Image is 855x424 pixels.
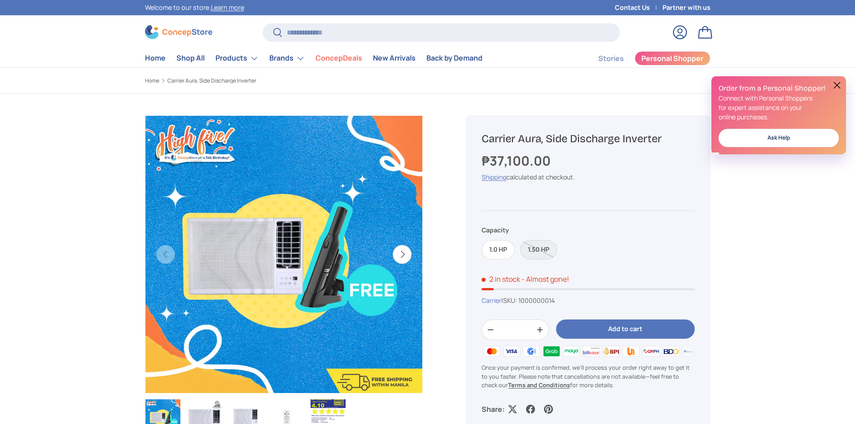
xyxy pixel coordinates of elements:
a: Stories [598,50,624,67]
span: 1000000014 [518,296,555,305]
img: bdo [661,345,681,358]
a: Shipping [482,173,506,181]
img: ConcepStore [145,25,212,39]
p: Once your payment is confirmed, we'll process your order right away to get it to you faster. Plea... [482,363,694,389]
a: Personal Shopper [635,51,710,66]
img: ubp [621,345,641,358]
a: New Arrivals [373,49,416,67]
span: 2 in stock [482,274,520,284]
a: Terms and Conditions [508,381,570,389]
a: Contact Us [615,3,662,13]
a: Back by Demand [426,49,482,67]
img: bpi [601,345,621,358]
div: calculated at checkout. [482,172,694,182]
a: Products [215,49,259,67]
span: | [501,296,555,305]
img: gcash [522,345,541,358]
a: Learn more [211,3,244,12]
nav: Secondary [577,49,710,67]
a: Ask Help [719,129,839,147]
nav: Primary [145,49,482,67]
p: Connect with Personal Shoppers for expert assistance on your online purchases. [719,93,839,122]
strong: ₱37,100.00 [482,152,553,170]
summary: Brands [264,49,310,67]
summary: Products [210,49,264,67]
a: Home [145,78,159,83]
a: Carrier Aura, Side Discharge Inverter [167,78,256,83]
a: Shop All [176,49,205,67]
img: maya [561,345,581,358]
a: Brands [269,49,305,67]
a: ConcepDeals [316,49,362,67]
a: Partner with us [662,3,710,13]
img: visa [502,345,522,358]
label: Sold out [520,240,557,259]
legend: Capacity [482,225,509,235]
h1: Carrier Aura, Side Discharge Inverter [482,132,694,146]
a: Home [145,49,166,67]
img: qrph [641,345,661,358]
p: - Almost gone! [522,274,569,284]
p: Welcome to our store. [145,3,244,13]
img: billease [581,345,601,358]
img: metrobank [681,345,701,358]
span: SKU: [503,296,517,305]
span: Personal Shopper [641,55,703,62]
p: Share: [482,404,504,415]
a: Carrier [482,296,501,305]
img: master [482,345,501,358]
nav: Breadcrumbs [145,77,445,85]
button: Add to cart [556,319,694,339]
img: grabpay [541,345,561,358]
h2: Order from a Personal Shopper! [719,83,839,93]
